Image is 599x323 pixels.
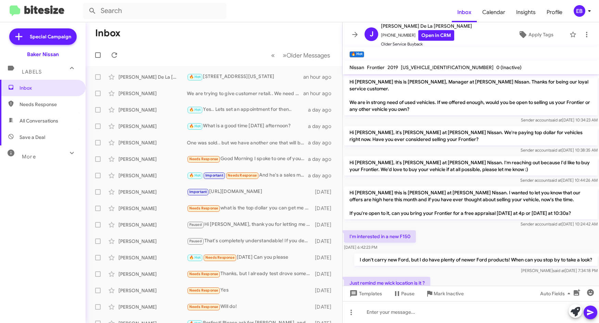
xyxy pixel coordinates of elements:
div: [DATE] [313,221,337,228]
span: Special Campaign [30,33,71,40]
div: what is the top dollar you can get me for my trade for this vehicle [187,204,313,212]
span: Mark Inactive [434,287,464,300]
div: Will do! [187,303,313,311]
p: I don't carry new Ford, but I do have plenty of newer Ford products! When can you stop by to take... [354,254,598,266]
span: Sender account [DATE] 10:34:23 AM [521,117,598,122]
div: [PERSON_NAME] [118,139,187,146]
div: a day ago [308,172,337,179]
div: [DATE] [313,254,337,261]
span: J [370,29,373,40]
span: 0 (Inactive) [496,64,522,70]
div: [DATE] [313,271,337,277]
span: said at [550,117,562,122]
span: said at [553,268,565,273]
div: [PERSON_NAME] [118,172,187,179]
span: said at [550,147,562,153]
h1: Inbox [95,28,120,39]
span: Needs Response [189,272,218,276]
button: Mark Inactive [420,287,469,300]
span: Paused [189,239,202,243]
button: Pause [387,287,420,300]
div: One was sold.. but we have another one that will be here this week [187,139,308,146]
span: [PERSON_NAME] [DATE] 7:34:18 PM [521,268,598,273]
div: [DATE] Can you please [187,254,313,261]
span: Sender account [DATE] 10:24:42 AM [521,221,598,227]
div: Yes.. Lets set an appointment for then.. [187,106,308,114]
span: Labels [22,69,42,75]
div: Yes [187,286,313,294]
p: Hi [PERSON_NAME], it's [PERSON_NAME] at [PERSON_NAME] Nissan. I'm reaching out because I'd like t... [344,156,598,176]
div: Hi [PERSON_NAME], thank you for letting me know! I completely understand—feel free to continue wo... [187,221,313,229]
div: [PERSON_NAME] [118,287,187,294]
span: Calendar [477,2,511,22]
div: a day ago [308,139,337,146]
button: Auto Fields [535,287,578,300]
button: EB [568,5,591,17]
div: a day ago [308,106,337,113]
div: [PERSON_NAME] [118,238,187,245]
span: said at [549,178,561,183]
nav: Page navigation example [267,48,334,62]
span: Needs Response [189,305,218,309]
span: Templates [348,287,382,300]
p: Hi [PERSON_NAME], it's [PERSON_NAME] at [PERSON_NAME] Nissan. We're paying top dollar for vehicle... [344,126,598,145]
span: More [22,154,36,160]
span: Inbox [20,85,78,91]
div: [DATE] [313,303,337,310]
span: Pause [401,287,415,300]
span: [DATE] 6:42:23 PM [344,245,377,250]
p: Hi [PERSON_NAME] this is [PERSON_NAME] at [PERSON_NAME] Nissan. I wanted to let you know that our... [344,186,598,219]
div: [STREET_ADDRESS][US_STATE] [187,73,303,81]
span: Auto Fields [540,287,573,300]
button: Templates [343,287,387,300]
div: Baker Nissan [27,51,59,58]
span: All Conversations [20,117,58,124]
span: [US_VEHICLE_IDENTIFICATION_NUMBER] [401,64,494,70]
p: I'm interested in a new F150 [344,230,416,243]
span: Needs Response [228,173,257,178]
div: [PERSON_NAME] De La [PERSON_NAME] [118,74,187,80]
div: [DATE] [313,287,337,294]
a: Profile [541,2,568,22]
span: 🔥 Hot [189,75,201,79]
span: 🔥 Hot [189,107,201,112]
span: » [283,51,286,60]
div: What is a good time [DATE] afternoon? [187,122,308,130]
span: Important [189,190,207,194]
div: And he's a sales mgr [187,171,308,179]
span: Needs Response [189,288,218,293]
span: Frontier [367,64,385,70]
span: Apply Tags [528,28,553,41]
span: Sender account [DATE] 10:38:35 AM [521,147,598,153]
span: [PHONE_NUMBER] [381,30,472,41]
p: Just remind me wick location is it ? [344,277,430,289]
span: Older Service Buyback [381,41,472,48]
div: [PERSON_NAME] [118,189,187,195]
div: an hour ago [303,90,337,97]
span: 2019 [387,64,398,70]
a: Special Campaign [9,28,77,45]
span: [PERSON_NAME] De La [PERSON_NAME] [381,22,472,30]
span: Save a Deal [20,134,45,141]
p: Hi [PERSON_NAME] this is [PERSON_NAME], Manager at [PERSON_NAME] Nissan. Thanks for being our loy... [344,76,598,115]
span: Sender account [DATE] 10:44:26 AM [520,178,598,183]
div: Good Morning I spoke to one of your Sales reps and they said that the Nissan I was looking ag has... [187,155,308,163]
span: Nissan [349,64,364,70]
div: [PERSON_NAME] [118,156,187,163]
span: Needs Response [189,206,218,210]
button: Previous [267,48,279,62]
button: Next [279,48,334,62]
span: 🔥 Hot [189,124,201,128]
a: Insights [511,2,541,22]
div: [PERSON_NAME] [118,221,187,228]
div: a day ago [308,123,337,130]
div: [PERSON_NAME] [118,123,187,130]
a: Inbox [452,2,477,22]
span: « [271,51,275,60]
div: [PERSON_NAME] [118,303,187,310]
div: [PERSON_NAME] [118,271,187,277]
div: EB [574,5,585,17]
